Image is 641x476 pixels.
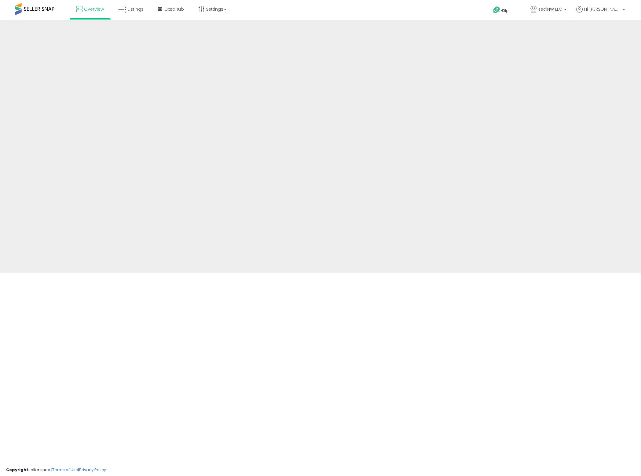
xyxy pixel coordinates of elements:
[538,6,562,12] span: zealNW LLC
[128,6,144,12] span: Listings
[488,2,521,20] a: Help
[584,6,621,12] span: Hi [PERSON_NAME]
[493,6,500,14] i: Get Help
[500,8,509,13] span: Help
[165,6,184,12] span: DataHub
[84,6,104,12] span: Overview
[576,6,625,20] a: Hi [PERSON_NAME]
